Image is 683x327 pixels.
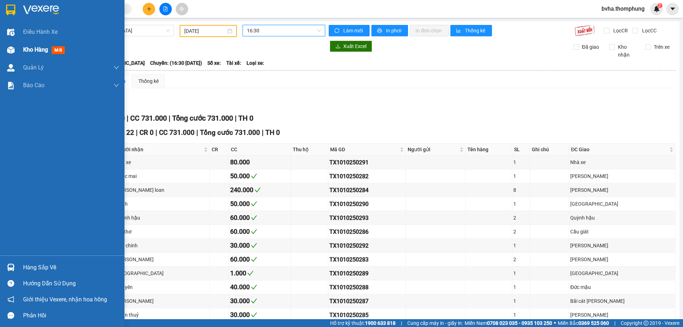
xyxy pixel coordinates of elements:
[570,228,674,236] div: Cầu giát
[247,25,321,36] span: 16:30
[23,295,107,304] span: Giới thiệu Vexere, nhận hoa hồng
[328,253,406,267] td: TX1010250283
[328,308,406,322] td: TX1010250285
[466,144,512,155] th: Tên hàng
[196,128,198,137] span: |
[116,283,209,291] div: Nguyên
[329,158,404,167] div: TX1010250291
[578,320,609,326] strong: 0369 525 060
[410,25,449,36] button: In đơn chọn
[328,280,406,294] td: TX1010250288
[116,186,209,194] div: [PERSON_NAME] loan
[328,267,406,280] td: TX1010250289
[408,146,458,153] span: Người gửi
[7,28,15,36] img: warehouse-icon
[639,27,658,35] span: Lọc CC
[335,44,340,49] span: download
[210,144,229,155] th: CR
[6,5,15,15] img: logo-vxr
[334,28,340,34] span: sync
[570,311,674,319] div: [PERSON_NAME]
[116,200,209,208] div: Oanh
[116,172,209,180] div: Ngoc mai
[116,242,209,249] div: Anh chính
[7,64,15,72] img: warehouse-icon
[570,242,674,249] div: [PERSON_NAME]
[229,144,291,155] th: CC
[169,114,170,122] span: |
[330,319,396,327] span: Hỗ trợ kỹ thuật:
[116,297,209,305] div: [PERSON_NAME]
[513,283,529,291] div: 1
[329,241,404,250] div: TX1010250292
[116,228,209,236] div: Chị thơ
[230,157,290,167] div: 80.000
[570,200,674,208] div: [GEOGRAPHIC_DATA]
[23,262,119,273] div: Hàng sắp về
[343,42,366,50] span: Xuất Excel
[113,65,119,70] span: down
[251,173,257,179] span: check
[407,319,463,327] span: Cung cấp máy in - giấy in:
[330,146,398,153] span: Mã GD
[265,128,280,137] span: TH 0
[401,319,402,327] span: |
[512,144,530,155] th: SL
[570,269,674,277] div: [GEOGRAPHIC_DATA]
[328,155,406,169] td: TX1010250291
[570,172,674,180] div: [PERSON_NAME]
[329,311,404,320] div: TX1010250285
[23,46,48,53] span: Kho hàng
[207,59,221,67] span: Số xe:
[328,169,406,183] td: TX1010250282
[615,43,640,59] span: Kho nhận
[23,63,44,72] span: Quản Lý
[130,114,167,122] span: CC 731.000
[614,319,615,327] span: |
[669,6,676,12] span: caret-down
[172,114,233,122] span: Tổng cước 731.000
[23,278,119,289] div: Hướng dẫn sử dụng
[513,200,529,208] div: 1
[7,280,14,287] span: question-circle
[251,242,257,249] span: check
[329,297,404,306] div: TX1010250287
[230,268,290,278] div: 1.000
[247,59,264,67] span: Loại xe:
[159,128,195,137] span: CC 731.000
[365,320,396,326] strong: 1900 633 818
[329,269,404,278] div: TX1010250289
[230,310,290,320] div: 30.000
[251,228,257,235] span: check
[291,144,328,155] th: Thu hộ
[179,6,184,11] span: aim
[7,46,15,54] img: warehouse-icon
[247,270,254,276] span: check
[159,3,172,15] button: file-add
[147,6,152,11] span: plus
[575,25,595,36] img: 9k=
[230,171,290,181] div: 50.000
[513,269,529,277] div: 1
[343,27,364,35] span: Làm mới
[329,255,404,264] div: TX1010250283
[651,43,672,51] span: Trên xe
[139,128,154,137] span: CR 0
[513,158,529,166] div: 1
[513,311,529,319] div: 1
[658,3,661,8] span: 2
[127,114,128,122] span: |
[136,128,138,137] span: |
[230,282,290,292] div: 40.000
[163,6,168,11] span: file-add
[386,27,402,35] span: In phơi
[328,197,406,211] td: TX1010250290
[465,27,486,35] span: Thống kê
[570,158,674,166] div: Nhà xe
[596,4,650,13] span: bvha.thomphung
[328,239,406,253] td: TX1010250292
[570,297,674,305] div: Bãi cát [PERSON_NAME]
[143,3,155,15] button: plus
[251,298,257,304] span: check
[235,114,237,122] span: |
